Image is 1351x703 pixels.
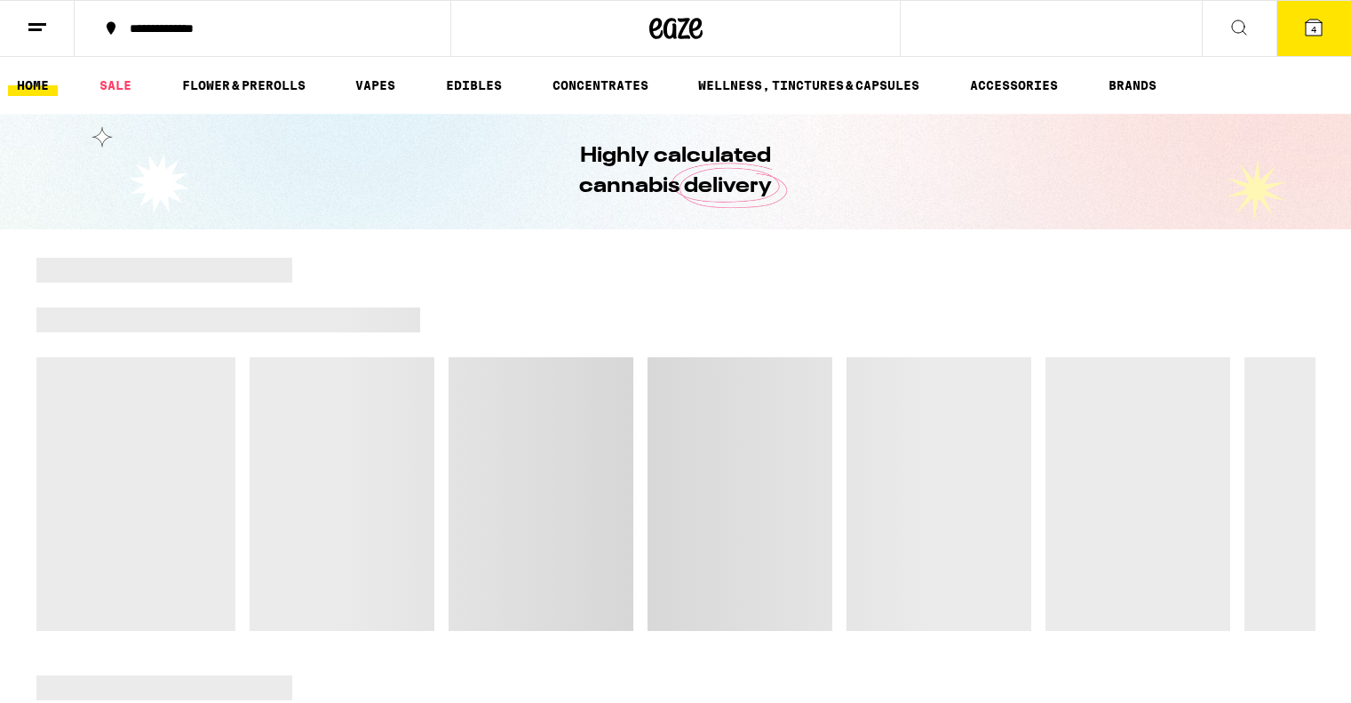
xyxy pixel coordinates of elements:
a: BRANDS [1100,75,1165,96]
a: HOME [8,75,58,96]
a: ACCESSORIES [961,75,1067,96]
a: VAPES [346,75,404,96]
a: SALE [91,75,140,96]
h1: Highly calculated cannabis delivery [529,141,823,202]
a: CONCENTRATES [544,75,657,96]
a: FLOWER & PREROLLS [173,75,314,96]
a: WELLNESS, TINCTURES & CAPSULES [689,75,928,96]
a: EDIBLES [437,75,511,96]
button: 4 [1276,1,1351,56]
span: 4 [1311,24,1316,35]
